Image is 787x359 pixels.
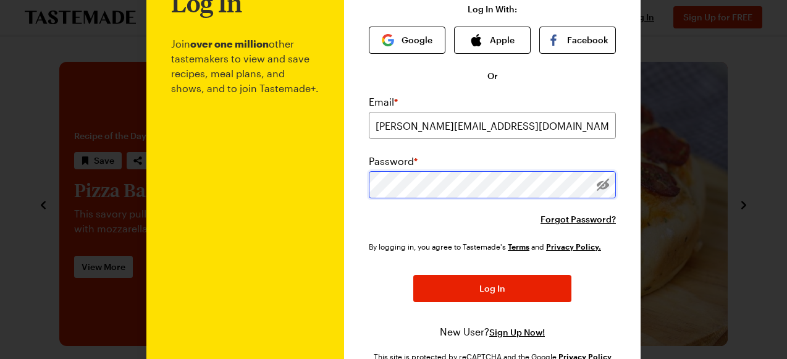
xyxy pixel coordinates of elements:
button: Facebook [539,27,616,54]
b: over one million [190,38,269,49]
a: Tastemade Privacy Policy [546,241,601,251]
label: Password [369,154,418,169]
div: By logging in, you agree to Tastemade's and [369,240,606,253]
span: Or [487,70,498,82]
a: Tastemade Terms of Service [508,241,529,251]
span: Log In [479,282,505,295]
span: New User? [440,326,489,337]
button: Forgot Password? [541,213,616,226]
button: Apple [454,27,531,54]
p: Log In With: [468,4,517,14]
button: Sign Up Now! [489,326,545,339]
label: Email [369,95,398,109]
button: Log In [413,275,571,302]
button: Google [369,27,445,54]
